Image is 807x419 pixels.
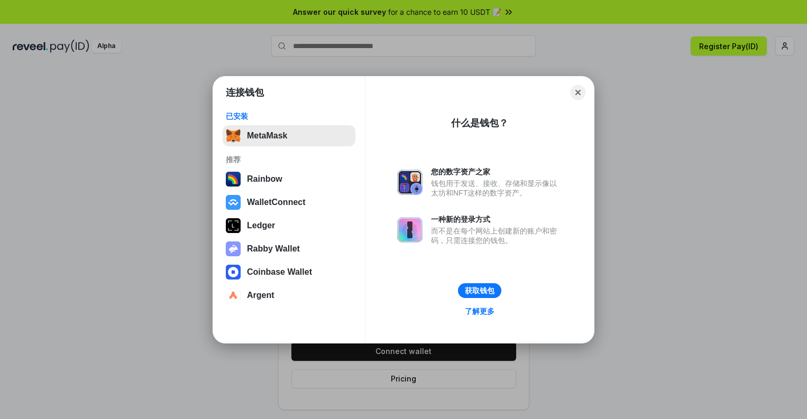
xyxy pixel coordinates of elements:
button: MetaMask [223,125,355,146]
button: Ledger [223,215,355,236]
img: svg+xml,%3Csvg%20width%3D%2228%22%20height%3D%2228%22%20viewBox%3D%220%200%2028%2028%22%20fill%3D... [226,195,241,210]
h1: 连接钱包 [226,86,264,99]
div: 获取钱包 [465,286,494,295]
button: WalletConnect [223,192,355,213]
div: 了解更多 [465,306,494,316]
div: Ledger [247,221,275,230]
button: Close [571,85,585,100]
div: 钱包用于发送、接收、存储和显示像以太坊和NFT这样的数字资产。 [431,179,562,198]
img: svg+xml,%3Csvg%20xmlns%3D%22http%3A%2F%2Fwww.w3.org%2F2000%2Fsvg%22%20fill%3D%22none%22%20viewBox... [226,241,241,256]
div: 一种新的登录方式 [431,215,562,224]
button: Coinbase Wallet [223,262,355,283]
div: WalletConnect [247,198,306,207]
div: Argent [247,291,274,300]
img: svg+xml,%3Csvg%20xmlns%3D%22http%3A%2F%2Fwww.w3.org%2F2000%2Fsvg%22%20width%3D%2228%22%20height%3... [226,218,241,233]
button: 获取钱包 [458,283,501,298]
button: Argent [223,285,355,306]
img: svg+xml,%3Csvg%20fill%3D%22none%22%20height%3D%2233%22%20viewBox%3D%220%200%2035%2033%22%20width%... [226,128,241,143]
img: svg+xml,%3Csvg%20xmlns%3D%22http%3A%2F%2Fwww.w3.org%2F2000%2Fsvg%22%20fill%3D%22none%22%20viewBox... [397,217,423,243]
button: Rabby Wallet [223,238,355,259]
button: Rainbow [223,169,355,190]
div: 而不是在每个网站上创建新的账户和密码，只需连接您的钱包。 [431,226,562,245]
div: 推荐 [226,155,352,164]
div: 已安装 [226,111,352,121]
img: svg+xml,%3Csvg%20xmlns%3D%22http%3A%2F%2Fwww.w3.org%2F2000%2Fsvg%22%20fill%3D%22none%22%20viewBox... [397,170,423,195]
div: Rainbow [247,174,282,184]
div: MetaMask [247,131,287,141]
img: svg+xml,%3Csvg%20width%3D%2228%22%20height%3D%2228%22%20viewBox%3D%220%200%2028%2028%22%20fill%3D... [226,288,241,303]
img: svg+xml,%3Csvg%20width%3D%22120%22%20height%3D%22120%22%20viewBox%3D%220%200%20120%20120%22%20fil... [226,172,241,187]
img: svg+xml,%3Csvg%20width%3D%2228%22%20height%3D%2228%22%20viewBox%3D%220%200%2028%2028%22%20fill%3D... [226,265,241,280]
div: Coinbase Wallet [247,267,312,277]
div: Rabby Wallet [247,244,300,254]
div: 您的数字资产之家 [431,167,562,176]
a: 了解更多 [458,304,501,318]
div: 什么是钱包？ [451,117,508,129]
